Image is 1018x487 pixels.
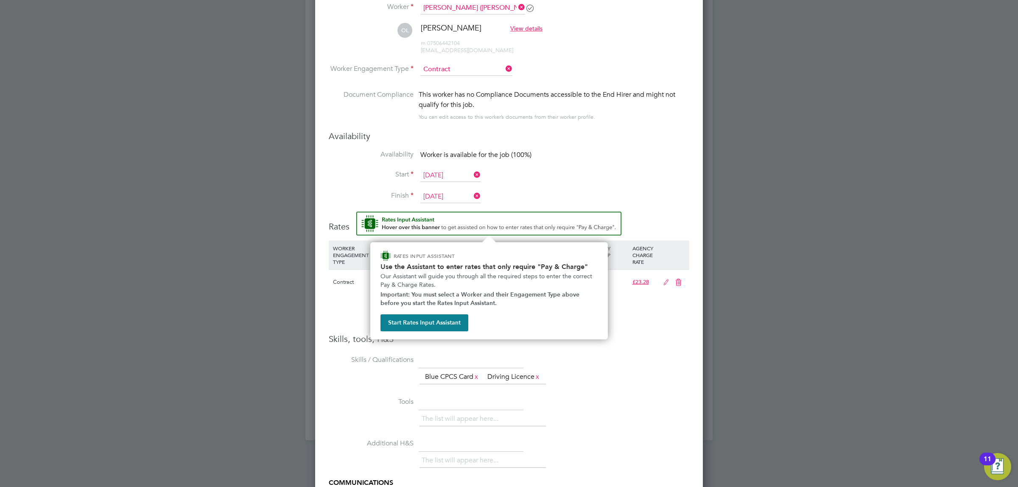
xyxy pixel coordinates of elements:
li: The list will appear here... [422,413,502,425]
input: Select one [420,190,481,203]
span: 07506442104 [421,39,460,47]
div: AGENCY CHARGE RATE [630,241,659,269]
div: 11 [984,459,991,470]
h2: Use the Assistant to enter rates that only require "Pay & Charge" [380,263,598,271]
input: Select one [420,63,512,76]
a: x [473,371,479,382]
input: Search for... [420,2,525,14]
div: AGENCY MARKUP [587,241,630,263]
label: Worker [329,3,414,11]
label: Skills / Qualifications [329,355,414,364]
div: You can edit access to this worker’s documents from their worker profile. [419,112,595,122]
span: OL [397,23,412,38]
label: Tools [329,397,414,406]
label: Document Compliance [329,90,414,120]
strong: Important: You must select a Worker and their Engagement Type above before you start the Rates In... [380,291,581,307]
li: Driving Licence [484,371,544,383]
label: Availability [329,150,414,159]
h3: Rates [329,212,689,232]
span: View details [510,25,543,32]
p: RATES INPUT ASSISTANT [394,252,500,260]
span: £23.28 [632,278,649,285]
span: m: [421,39,427,47]
button: Open Resource Center, 11 new notifications [984,453,1011,480]
span: Worker is available for the job (100%) [420,151,531,159]
span: [PERSON_NAME] [421,23,481,33]
div: RATE NAME [374,241,417,263]
h3: Skills, tools, H&S [329,333,689,344]
h3: Availability [329,131,689,142]
label: Worker Engagement Type [329,64,414,73]
div: WORKER PAY RATE [459,241,502,263]
li: Blue CPCS Card [422,371,483,383]
button: Start Rates Input Assistant [380,314,468,331]
img: ENGAGE Assistant Icon [380,251,391,261]
div: Contract [331,270,374,294]
button: Rate Assistant [356,212,621,235]
li: The list will appear here... [422,455,502,466]
div: How to input Rates that only require Pay & Charge [370,242,608,339]
div: EMPLOYER COST [545,241,587,263]
a: x [534,371,540,382]
label: Finish [329,191,414,200]
label: Additional H&S [329,439,414,448]
p: Our Assistant will guide you through all the required steps to enter the correct Pay & Charge Rates. [380,272,598,289]
input: Select one [420,169,481,182]
div: This worker has no Compliance Documents accessible to the End Hirer and might not qualify for thi... [419,90,689,110]
label: Start [329,170,414,179]
div: HOLIDAY PAY [502,241,545,263]
div: WORKER ENGAGEMENT TYPE [331,241,374,269]
div: RATE TYPE [417,241,459,263]
span: [EMAIL_ADDRESS][DOMAIN_NAME] [421,47,513,54]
